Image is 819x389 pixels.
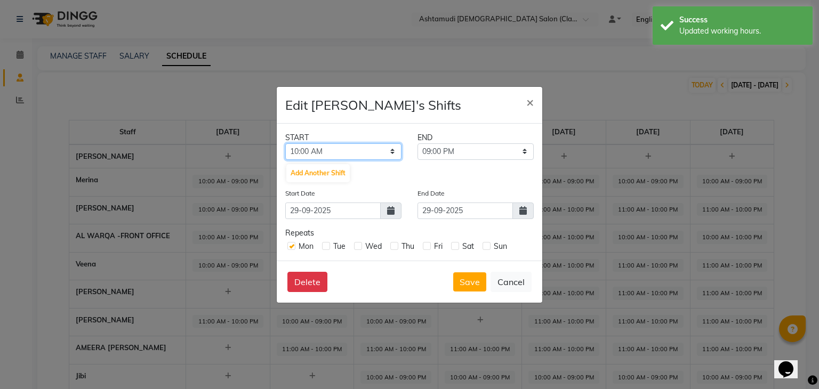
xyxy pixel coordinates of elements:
[299,241,314,251] span: Mon
[462,241,474,251] span: Sat
[287,272,327,292] button: Delete
[365,241,382,251] span: Wed
[491,272,532,292] button: Cancel
[285,189,315,198] label: Start Date
[774,346,808,378] iframe: chat widget
[679,26,805,37] div: Updated working hours.
[526,94,534,110] span: ×
[453,272,486,291] button: Save
[285,202,381,219] input: yyyy-mm-dd
[679,14,805,26] div: Success
[333,241,346,251] span: Tue
[434,241,443,251] span: Fri
[417,202,513,219] input: yyyy-mm-dd
[417,189,445,198] label: End Date
[402,241,414,251] span: Thu
[285,95,461,115] h4: Edit [PERSON_NAME]'s Shifts
[286,164,350,182] button: Add Another Shift
[277,132,409,143] div: START
[409,132,542,143] div: END
[518,87,542,117] button: Close
[494,241,507,251] span: Sun
[285,228,534,239] div: Repeats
